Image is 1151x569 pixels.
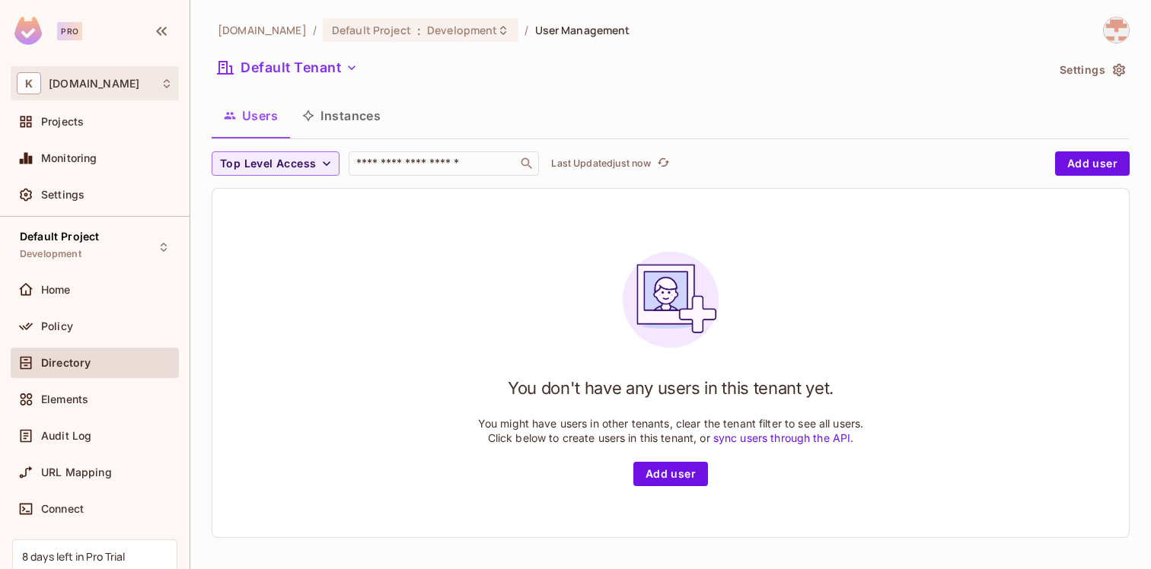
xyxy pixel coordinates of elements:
[535,23,630,37] span: User Management
[633,462,708,486] button: Add user
[1055,151,1130,176] button: Add user
[41,466,112,478] span: URL Mapping
[427,23,497,37] span: Development
[14,17,42,45] img: SReyMgAAAABJRU5ErkJggg==
[218,23,307,37] span: the active workspace
[41,357,91,369] span: Directory
[20,230,99,243] span: Default Project
[290,97,393,135] button: Instances
[212,56,364,80] button: Default Tenant
[551,157,651,170] p: Last Updated just now
[1054,58,1130,82] button: Settings
[17,72,41,94] span: K
[332,23,411,37] span: Default Project
[41,393,88,405] span: Elements
[41,284,71,296] span: Home
[657,156,670,171] span: refresh
[713,431,854,444] a: sync users through the API.
[20,248,81,260] span: Development
[524,23,528,37] li: /
[313,23,317,37] li: /
[212,151,340,176] button: Top Level Access
[416,24,422,37] span: :
[220,154,316,173] span: Top Level Access
[49,78,139,90] span: Workspace: kantar2.com
[57,22,82,40] div: Pro
[212,97,290,135] button: Users
[41,430,91,442] span: Audit Log
[508,377,834,399] h1: You don't have any users in this tenant yet.
[22,549,125,564] div: 8 days left in Pro Trial
[41,320,73,332] span: Policy
[478,416,864,445] p: You might have users in other tenants, clear the tenant filter to see all users. Click below to c...
[41,503,84,515] span: Connect
[41,189,84,201] span: Settings
[654,154,672,173] button: refresh
[41,116,84,128] span: Projects
[651,154,672,173] span: Click to refresh data
[1104,17,1129,43] img: jeswin.pius@kantar.com
[41,152,97,164] span: Monitoring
